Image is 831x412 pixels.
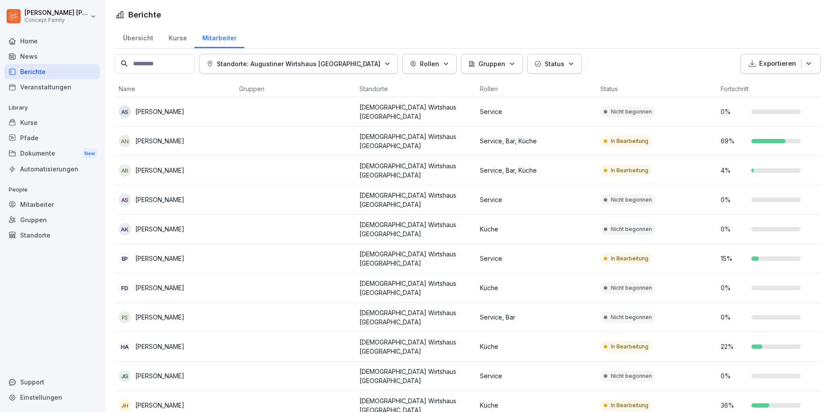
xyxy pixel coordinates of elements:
p: [DEMOGRAPHIC_DATA] Wirtshaus [GEOGRAPHIC_DATA] [359,337,473,356]
a: Automatisierungen [4,161,100,177]
p: Nicht begonnen [611,196,652,204]
p: [PERSON_NAME] [PERSON_NAME] [25,9,88,17]
button: Status [527,54,582,74]
p: [DEMOGRAPHIC_DATA] Wirtshaus [GEOGRAPHIC_DATA] [359,132,473,150]
p: 0 % [721,283,747,292]
p: Service [480,254,593,263]
p: 15 % [721,254,747,263]
div: News [4,49,100,64]
p: Service, Bar, Küche [480,166,593,175]
p: Nicht begonnen [611,108,652,116]
p: In Bearbeitung [611,401,648,409]
p: Küche [480,401,593,410]
a: Pfade [4,130,100,146]
p: [PERSON_NAME] [135,195,184,204]
p: [PERSON_NAME] [135,401,184,410]
th: Standorte [356,81,476,97]
p: [PERSON_NAME] [135,254,184,263]
p: 0 % [721,195,747,204]
th: Gruppen [236,81,356,97]
button: Exportieren [740,54,820,74]
p: In Bearbeitung [611,343,648,351]
div: HA [119,341,131,353]
th: Status [597,81,717,97]
a: Gruppen [4,212,100,227]
div: AS [119,194,131,206]
p: 0 % [721,107,747,116]
p: Nicht begonnen [611,372,652,380]
p: Service [480,371,593,380]
p: [PERSON_NAME] [135,224,184,234]
p: Nicht begonnen [611,313,652,321]
div: Support [4,374,100,390]
p: Service, Bar, Küche [480,136,593,146]
a: Einstellungen [4,390,100,405]
div: AN [119,135,131,147]
p: [PERSON_NAME] [135,371,184,380]
div: AR [119,164,131,177]
a: DokumenteNew [4,146,100,162]
p: [DEMOGRAPHIC_DATA] Wirtshaus [GEOGRAPHIC_DATA] [359,220,473,238]
p: [DEMOGRAPHIC_DATA] Wirtshaus [GEOGRAPHIC_DATA] [359,103,473,121]
button: Rollen [402,54,457,74]
p: [DEMOGRAPHIC_DATA] Wirtshaus [GEOGRAPHIC_DATA] [359,279,473,297]
p: Concept Family [25,17,88,23]
p: [PERSON_NAME] [135,283,184,292]
a: Mitarbeiter [4,197,100,212]
button: Gruppen [461,54,523,74]
p: 69 % [721,136,747,146]
div: New [82,149,97,159]
p: Küche [480,342,593,351]
p: Service [480,107,593,116]
p: [PERSON_NAME] [135,313,184,322]
p: Rollen [420,59,439,68]
p: [PERSON_NAME] [135,342,184,351]
a: Kurse [4,115,100,130]
a: Veranstaltungen [4,79,100,95]
p: 0 % [721,224,747,234]
div: FD [119,282,131,294]
p: [PERSON_NAME] [135,166,184,175]
p: Service, Bar [480,313,593,322]
p: Gruppen [479,59,505,68]
p: Status [545,59,564,68]
p: Nicht begonnen [611,225,652,233]
a: Kurse [161,26,194,48]
div: FS [119,311,131,323]
div: aS [119,106,131,118]
p: [DEMOGRAPHIC_DATA] Wirtshaus [GEOGRAPHIC_DATA] [359,249,473,268]
th: Name [115,81,236,97]
p: Nicht begonnen [611,284,652,292]
p: In Bearbeitung [611,167,648,174]
p: People [4,183,100,197]
p: [PERSON_NAME] [135,107,184,116]
a: Mitarbeiter [194,26,244,48]
p: [DEMOGRAPHIC_DATA] Wirtshaus [GEOGRAPHIC_DATA] [359,367,473,385]
p: Exportieren [759,59,796,69]
div: Berichte [4,64,100,79]
div: AK [119,223,131,235]
p: In Bearbeitung [611,137,648,145]
div: JH [119,399,131,412]
button: Standorte: Augustiner Wirtshaus [GEOGRAPHIC_DATA] [199,54,398,74]
p: Library [4,101,100,115]
p: 36 % [721,401,747,410]
a: Home [4,33,100,49]
th: Rollen [476,81,597,97]
p: [DEMOGRAPHIC_DATA] Wirtshaus [GEOGRAPHIC_DATA] [359,308,473,327]
div: Übersicht [115,26,161,48]
a: Standorte [4,227,100,243]
p: Service [480,195,593,204]
div: JG [119,370,131,382]
div: Dokumente [4,146,100,162]
p: 4 % [721,166,747,175]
